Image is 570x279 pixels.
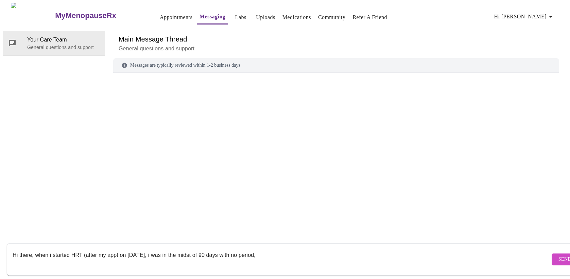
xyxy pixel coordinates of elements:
[282,13,311,22] a: Medications
[119,34,554,45] h6: Main Message Thread
[352,13,387,22] a: Refer a Friend
[235,13,246,22] a: Labs
[350,11,390,24] button: Refer a Friend
[27,44,99,51] p: General questions and support
[315,11,348,24] button: Community
[13,248,550,270] textarea: Send a message about your appointment
[113,58,559,73] div: Messages are typically reviewed within 1-2 business days
[3,31,105,55] div: Your Care TeamGeneral questions and support
[230,11,252,24] button: Labs
[54,4,143,28] a: MyMenopauseRx
[253,11,278,24] button: Uploads
[494,12,555,21] span: Hi [PERSON_NAME]
[491,10,557,23] button: Hi [PERSON_NAME]
[119,45,554,53] p: General questions and support
[157,11,195,24] button: Appointments
[200,12,225,21] a: Messaging
[55,11,116,20] h3: MyMenopauseRx
[27,36,99,44] span: Your Care Team
[256,13,275,22] a: Uploads
[197,10,228,24] button: Messaging
[11,3,54,28] img: MyMenopauseRx Logo
[318,13,346,22] a: Community
[160,13,192,22] a: Appointments
[280,11,314,24] button: Medications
